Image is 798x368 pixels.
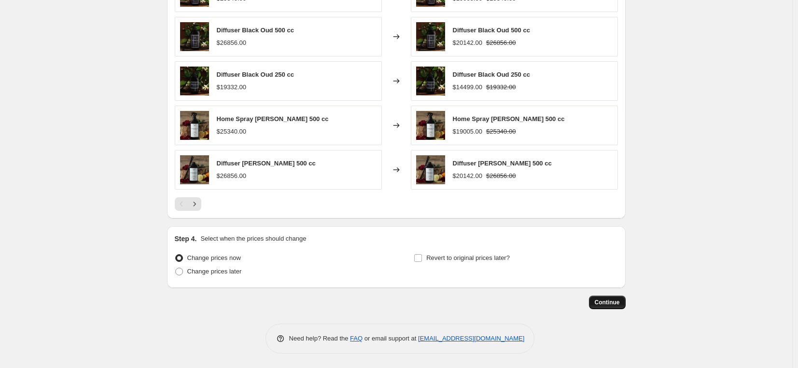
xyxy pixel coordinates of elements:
[486,38,516,48] strike: $26856.00
[453,27,530,34] span: Diffuser Black Oud 500 cc
[453,160,552,167] span: Diffuser [PERSON_NAME] 500 cc
[418,335,524,342] a: [EMAIL_ADDRESS][DOMAIN_NAME]
[453,38,482,48] div: $20142.00
[486,171,516,181] strike: $26856.00
[175,197,201,211] nav: Pagination
[217,115,329,123] span: Home Spray [PERSON_NAME] 500 cc
[217,171,246,181] div: $26856.00
[416,111,445,140] img: 9499-7ok_80x.jpg
[188,197,201,211] button: Next
[416,67,445,95] img: 9348-3ok_80x.jpg
[595,299,620,306] span: Continue
[453,171,482,181] div: $20142.00
[180,155,209,184] img: 9500-8ok_80x.jpg
[217,82,246,92] div: $19332.00
[217,127,246,136] div: $25340.00
[187,254,241,261] span: Change prices now
[486,127,516,136] strike: $25340.00
[217,38,246,48] div: $26856.00
[416,22,445,51] img: 9347-2ok_80x.jpg
[200,234,306,244] p: Select when the prices should change
[589,296,626,309] button: Continue
[363,335,418,342] span: or email support at
[453,71,530,78] span: Diffuser Black Oud 250 cc
[175,234,197,244] h2: Step 4.
[180,67,209,95] img: 9348-3ok_80x.jpg
[217,71,294,78] span: Diffuser Black Oud 250 cc
[289,335,350,342] span: Need help? Read the
[187,268,242,275] span: Change prices later
[426,254,510,261] span: Revert to original prices later?
[486,82,516,92] strike: $19332.00
[217,27,294,34] span: Diffuser Black Oud 500 cc
[180,22,209,51] img: 9347-2ok_80x.jpg
[180,111,209,140] img: 9499-7ok_80x.jpg
[453,115,565,123] span: Home Spray [PERSON_NAME] 500 cc
[453,82,482,92] div: $14499.00
[350,335,363,342] a: FAQ
[217,160,316,167] span: Diffuser [PERSON_NAME] 500 cc
[453,127,482,136] div: $19005.00
[416,155,445,184] img: 9500-8ok_80x.jpg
